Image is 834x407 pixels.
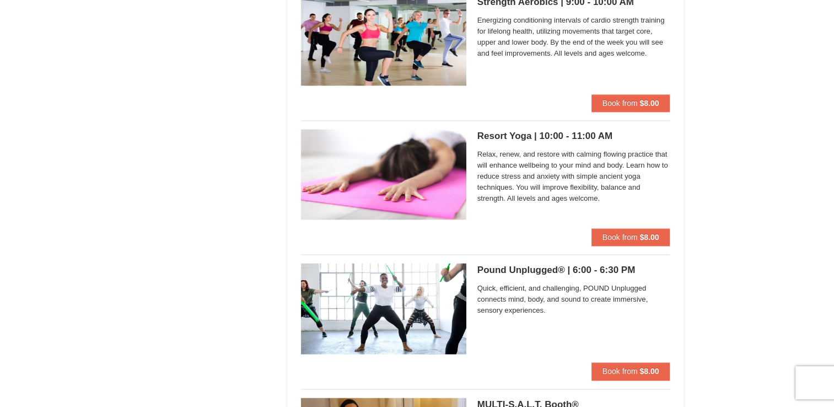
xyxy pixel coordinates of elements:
[477,131,670,142] h5: Resort Yoga | 10:00 - 11:00 AM
[301,263,466,354] img: 6619873-766-b90b3eb3.jpg
[602,99,638,108] span: Book from
[639,99,659,108] strong: $8.00
[477,149,670,204] span: Relax, renew, and restore with calming flowing practice that will enhance wellbeing to your mind ...
[301,129,466,219] img: 6619873-740-369cfc48.jpeg
[591,228,670,246] button: Book from $8.00
[591,362,670,380] button: Book from $8.00
[602,367,638,376] span: Book from
[639,367,659,376] strong: $8.00
[639,233,659,242] strong: $8.00
[477,283,670,316] span: Quick, efficient, and challenging, POUND Unplugged connects mind, body, and sound to create immer...
[477,265,670,276] h5: Pound Unplugged® | 6:00 - 6:30 PM
[477,15,670,59] span: Energizing conditioning intervals of cardio strength training for lifelong health, utilizing move...
[591,94,670,112] button: Book from $8.00
[602,233,638,242] span: Book from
